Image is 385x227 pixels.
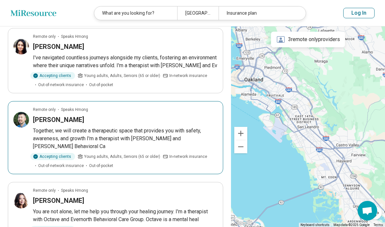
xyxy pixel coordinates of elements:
p: Remote only [33,34,56,39]
p: Together, we will create a therapeutic space that provides you with safety, awareness, and growth... [33,127,218,150]
p: You are not alone, let me help you through your healing journey. I'm a therapist with Octave and ... [33,208,218,223]
span: Speaks Hmong [61,107,88,113]
span: Out-of-pocket [89,82,113,88]
div: [GEOGRAPHIC_DATA], [GEOGRAPHIC_DATA] [177,7,219,20]
span: Out-of-network insurance [38,163,84,169]
h3: [PERSON_NAME] [33,42,84,51]
span: Out-of-network insurance [38,82,84,88]
div: Insurance plan [219,7,301,20]
div: Open chat [358,201,377,220]
span: Young adults, Adults, Seniors (65 or older) [84,154,160,159]
p: Remote only [33,107,56,113]
button: Zoom out [234,140,247,153]
div: What are you looking for? [94,7,177,20]
p: Remote only [33,188,56,193]
div: Accepting clients [30,153,75,160]
span: Out-of-pocket [89,163,113,169]
a: Terms (opens in new tab) [374,223,383,227]
span: Young adults, Adults, Seniors (65 or older) [84,73,160,79]
span: Speaks Hmong [61,188,88,193]
p: I've navigated countless journeys alongside my clients, fostering an environment where their uniq... [33,54,218,69]
span: Speaks Hmong [61,34,88,39]
button: Zoom in [234,127,247,140]
span: In-network insurance [169,154,207,159]
button: Log In [343,8,375,18]
span: In-network insurance [169,73,207,79]
h3: [PERSON_NAME] [33,196,84,205]
div: Accepting clients [30,72,75,79]
h3: [PERSON_NAME] [33,115,84,124]
div: 3 remote only providers [271,32,345,47]
span: Map data ©2025 Google [333,223,370,227]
